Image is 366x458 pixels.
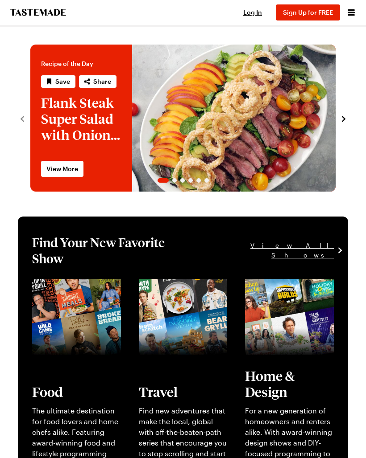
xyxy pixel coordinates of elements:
[196,178,201,183] span: Go to slide 5
[182,241,334,260] a: View All Shows
[46,164,78,173] span: View More
[32,234,182,266] h1: Find Your New Favorite Show
[172,178,177,183] span: Go to slide 2
[339,113,348,123] button: navigate to next item
[180,178,185,183] span: Go to slide 3
[345,7,357,18] button: Open menu
[139,280,208,299] a: View full content for [object Object]
[276,4,340,20] button: Sign Up for FREE
[30,45,336,192] div: 1 / 6
[18,113,27,123] button: navigate to previous item
[93,77,111,86] span: Share
[9,9,67,16] a: To Tastemade Home Page
[283,8,333,16] span: Sign Up for FREE
[204,178,209,183] span: Go to slide 6
[32,280,101,299] a: View full content for [object Object]
[79,75,116,88] button: Share
[188,178,193,183] span: Go to slide 4
[55,77,70,86] span: Save
[41,75,75,88] button: Save recipe
[41,161,83,177] a: View More
[235,8,270,17] button: Log In
[158,178,169,183] span: Go to slide 1
[245,280,314,299] a: View full content for [object Object]
[243,8,262,16] span: Log In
